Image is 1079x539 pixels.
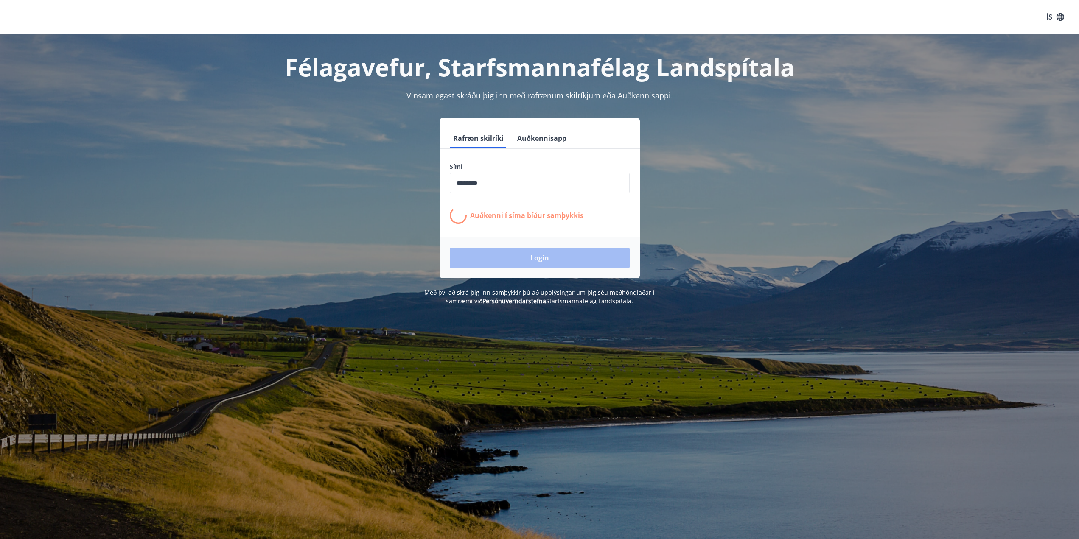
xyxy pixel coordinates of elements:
[424,288,655,305] span: Með því að skrá þig inn samþykkir þú að upplýsingar um þig séu meðhöndlaðar í samræmi við Starfsm...
[450,128,507,148] button: Rafræn skilríki
[482,297,546,305] a: Persónuverndarstefna
[406,90,673,101] span: Vinsamlegast skráðu þig inn með rafrænum skilríkjum eða Auðkennisappi.
[514,128,570,148] button: Auðkennisapp
[450,162,630,171] label: Sími
[1042,9,1069,25] button: ÍS
[470,211,583,220] p: Auðkenni í síma bíður samþykkis
[244,51,835,83] h1: Félagavefur, Starfsmannafélag Landspítala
